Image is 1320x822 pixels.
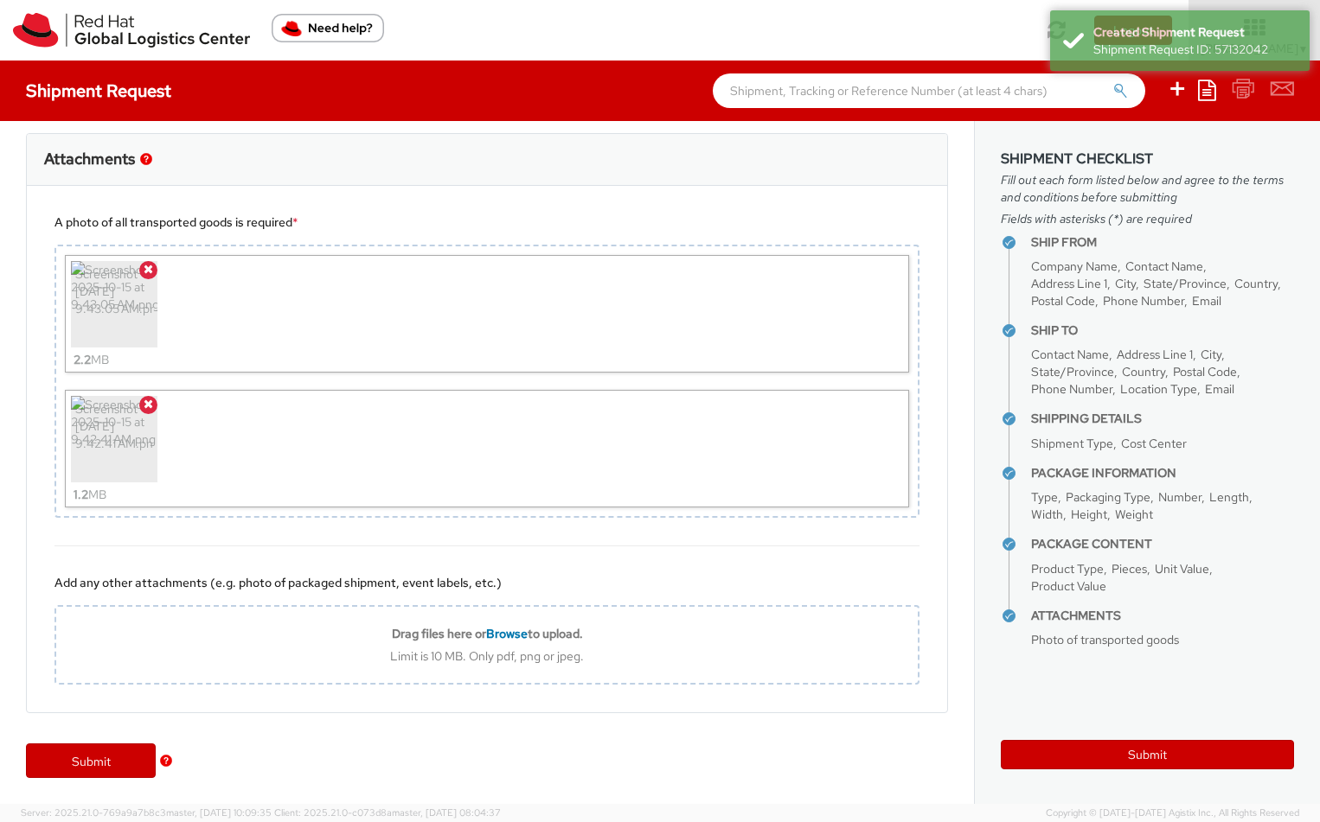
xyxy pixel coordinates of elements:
[1031,436,1113,451] span: Shipment Type
[1031,364,1114,379] span: State/Province
[1158,489,1201,505] span: Number
[56,648,918,664] div: Limit is 10 MB. Only pdf, png or jpeg.
[1031,561,1104,577] span: Product Type
[1066,489,1150,505] span: Packaging Type
[1046,806,1299,820] span: Copyright © [DATE]-[DATE] Agistix Inc., All Rights Reserved
[74,487,88,502] strong: 1.2
[1001,740,1294,769] button: Submit
[1122,364,1165,379] span: Country
[1120,381,1197,397] span: Location Type
[1093,41,1297,58] div: Shipment Request ID: 57132042
[1031,489,1058,505] span: Type
[1071,507,1107,522] span: Height
[1234,276,1278,291] span: Country
[71,261,157,347] img: Screenshot 2025-10-15 at 9.43.05 AM.png
[26,81,171,100] h4: Shipment Request
[74,352,91,367] strong: 2.2
[13,13,250,48] img: rh-logistics-00dfa346123c4ec078e1.svg
[1001,171,1294,206] span: Fill out each form listed below and agree to the terms and conditions before submitting
[1173,364,1237,379] span: Postal Code
[1031,381,1112,397] span: Phone Number
[1125,258,1203,274] span: Contact Name
[54,574,920,591] div: Add any other attachments (e.g. photo of packaged shipment, event labels, etc.)
[1031,578,1106,594] span: Product Value
[74,482,106,507] div: MB
[74,347,109,372] div: MB
[1115,276,1136,291] span: City
[1031,324,1294,337] h4: Ship To
[1031,347,1109,362] span: Contact Name
[1031,467,1294,480] h4: Package Information
[1031,293,1095,309] span: Postal Code
[1201,347,1221,362] span: City
[1031,632,1179,647] span: Photo of transported goods
[71,396,157,482] img: Screenshot 2025-10-15 at 9.42.41 AM.png
[1112,561,1147,577] span: Pieces
[392,626,583,641] b: Drag files here or to upload.
[1001,210,1294,227] span: Fields with asterisks (*) are required
[1155,561,1209,577] span: Unit Value
[1093,23,1297,41] div: Created Shipment Request
[1031,412,1294,425] h4: Shipping Details
[1209,489,1249,505] span: Length
[1192,293,1221,309] span: Email
[1001,151,1294,167] h3: Shipment Checklist
[1117,347,1193,362] span: Address Line 1
[272,14,384,42] button: Need help?
[1031,609,1294,622] h4: Attachments
[26,743,156,778] a: Submit
[1031,258,1118,274] span: Company Name
[54,213,920,231] div: A photo of all transported goods is required
[1103,293,1184,309] span: Phone Number
[274,806,501,819] span: Client: 2025.21.0-c073d8a
[1115,507,1153,522] span: Weight
[1031,507,1063,522] span: Width
[21,806,272,819] span: Server: 2025.21.0-769a9a7b8c3
[1031,236,1294,249] h4: Ship From
[713,73,1145,108] input: Shipment, Tracking or Reference Number (at least 4 chars)
[44,150,135,168] h3: Attachments
[1031,276,1107,291] span: Address Line 1
[1121,436,1187,451] span: Cost Center
[1144,276,1227,291] span: State/Province
[486,626,528,641] span: Browse
[1205,381,1234,397] span: Email
[1031,538,1294,551] h4: Package Content
[392,806,501,819] span: master, [DATE] 08:04:37
[166,806,272,819] span: master, [DATE] 10:09:35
